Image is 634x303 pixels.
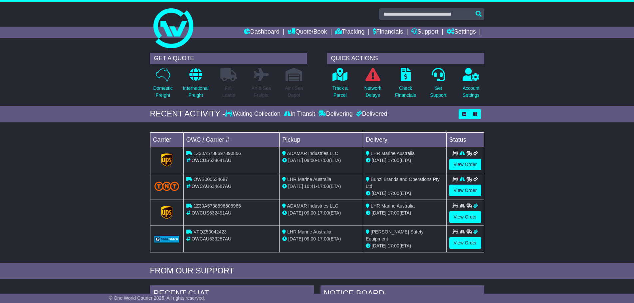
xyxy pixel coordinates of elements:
[193,203,241,209] span: 1Z30A5738696606965
[191,236,231,241] span: OWCAU633287AU
[161,153,172,167] img: GetCarrierServiceLogo
[388,158,399,163] span: 17:00
[449,237,481,249] a: View Order
[332,85,348,99] p: Track a Parcel
[366,242,444,249] div: (ETA)
[317,184,329,189] span: 17:00
[395,68,416,102] a: CheckFinancials
[282,110,317,118] div: In Transit
[288,184,303,189] span: [DATE]
[288,27,327,38] a: Quote/Book
[372,158,386,163] span: [DATE]
[430,85,446,99] p: Get Support
[109,295,205,301] span: © One World Courier 2025. All rights reserved.
[366,190,444,197] div: (ETA)
[366,177,440,189] span: Bunzl Brands and Operations Pty Ltd
[288,158,303,163] span: [DATE]
[304,184,316,189] span: 10:41
[388,191,399,196] span: 17:00
[153,85,172,99] p: Domestic Freight
[153,68,173,102] a: DomesticFreight
[183,132,280,147] td: OWC / Carrier #
[366,157,444,164] div: (ETA)
[282,210,360,217] div: - (ETA)
[304,210,316,216] span: 09:00
[304,158,316,163] span: 09:00
[364,85,381,99] p: Network Delays
[154,182,179,191] img: TNT_Domestic.png
[225,110,282,118] div: Waiting Collection
[372,210,386,216] span: [DATE]
[372,191,386,196] span: [DATE]
[363,132,446,147] td: Delivery
[287,151,338,156] span: ADAMAR Industries LLC
[430,68,447,102] a: GetSupport
[317,210,329,216] span: 17:00
[183,68,209,102] a: InternationalFreight
[193,229,227,234] span: VFQZ50042423
[285,85,303,99] p: Air / Sea Depot
[317,236,329,241] span: 17:00
[371,151,415,156] span: LHR Marine Australia
[462,68,480,102] a: AccountSettings
[287,177,331,182] span: LHR Marine Australia
[447,27,476,38] a: Settings
[282,157,360,164] div: - (ETA)
[287,229,331,234] span: LHR Marine Australia
[304,236,316,241] span: 09:00
[191,184,231,189] span: OWCAU634687AU
[366,229,424,241] span: [PERSON_NAME] Safety Equipment
[288,236,303,241] span: [DATE]
[449,159,481,170] a: View Order
[282,183,360,190] div: - (ETA)
[327,53,484,64] div: QUICK ACTIONS
[332,68,348,102] a: Track aParcel
[371,203,415,209] span: LHR Marine Australia
[449,211,481,223] a: View Order
[150,132,183,147] td: Carrier
[150,109,225,119] div: RECENT ACTIVITY -
[395,85,416,99] p: Check Financials
[317,158,329,163] span: 17:00
[183,85,209,99] p: International Freight
[388,243,399,248] span: 17:00
[388,210,399,216] span: 17:00
[244,27,280,38] a: Dashboard
[366,210,444,217] div: (ETA)
[335,27,364,38] a: Tracking
[191,158,231,163] span: OWCUS634641AU
[463,85,480,99] p: Account Settings
[280,132,363,147] td: Pickup
[364,68,381,102] a: NetworkDelays
[287,203,338,209] span: ADAMAR Industries LLC
[220,85,237,99] p: Full Loads
[373,27,403,38] a: Financials
[449,185,481,196] a: View Order
[317,110,354,118] div: Delivering
[193,151,241,156] span: 1Z30A5738697390866
[161,206,172,219] img: GetCarrierServiceLogo
[150,266,484,276] div: FROM OUR SUPPORT
[411,27,438,38] a: Support
[446,132,484,147] td: Status
[282,235,360,242] div: - (ETA)
[193,177,228,182] span: OWS000634687
[252,85,271,99] p: Air & Sea Freight
[354,110,387,118] div: Delivered
[288,210,303,216] span: [DATE]
[150,53,307,64] div: GET A QUOTE
[191,210,231,216] span: OWCUS632491AU
[372,243,386,248] span: [DATE]
[154,236,179,242] img: GetCarrierServiceLogo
